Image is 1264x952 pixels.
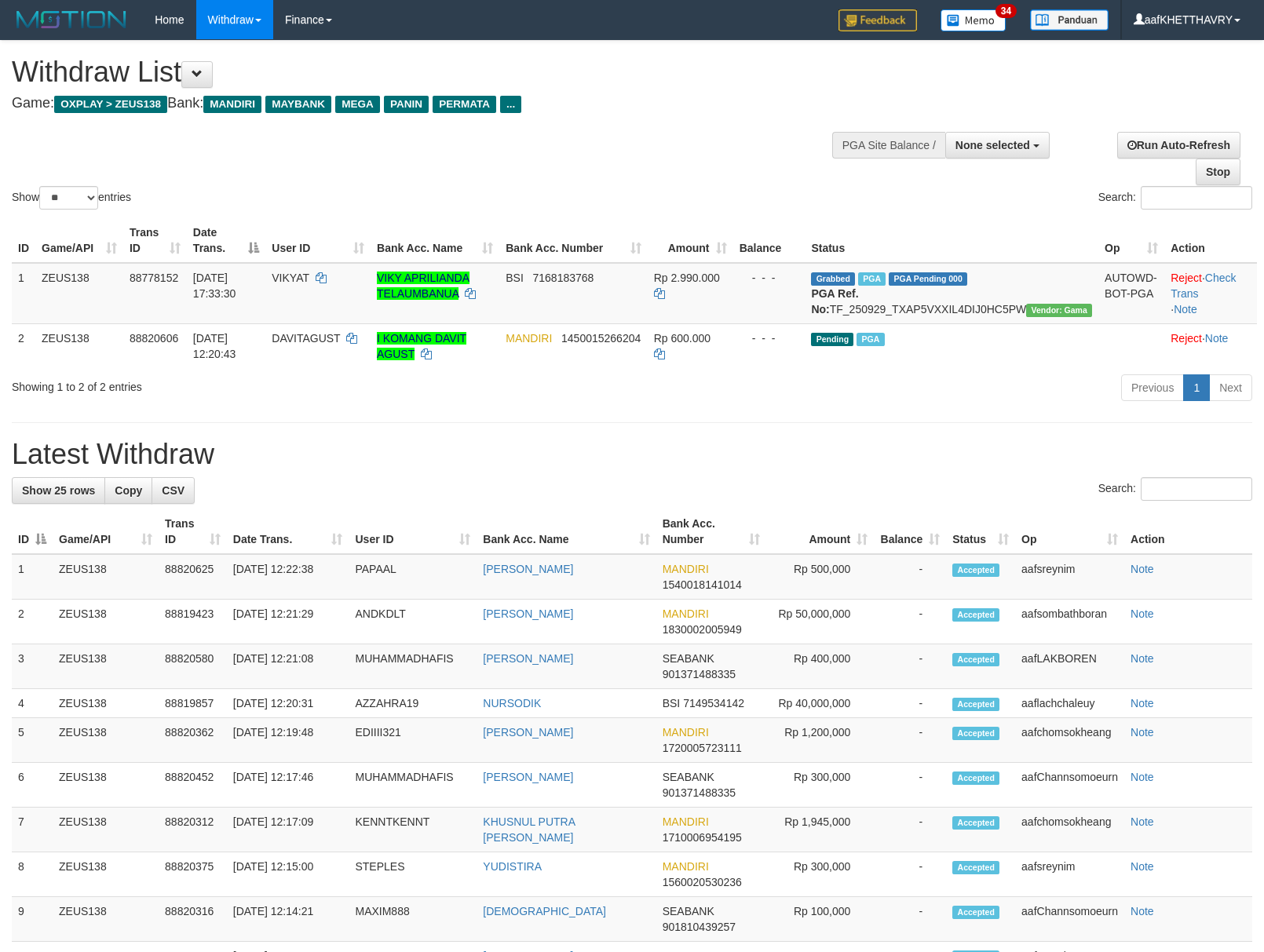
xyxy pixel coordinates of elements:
[663,831,742,844] span: Copy 1710006954195 to clipboard
[349,554,477,600] td: PAPAAL
[874,718,946,763] td: -
[1098,186,1252,210] label: Search:
[858,272,886,286] span: Marked by aafchomsokheang
[12,718,53,763] td: 5
[1171,332,1202,345] a: Reject
[946,509,1015,554] th: Status: activate to sort column ascending
[889,272,967,286] span: PGA Pending
[766,644,874,689] td: Rp 400,000
[483,726,573,739] a: [PERSON_NAME]
[12,897,53,942] td: 9
[12,323,35,368] td: 2
[159,718,227,763] td: 88820362
[663,815,709,828] span: MANDIRI
[1015,644,1124,689] td: aafLAKBOREN
[12,263,35,324] td: 1
[159,763,227,808] td: 88820452
[1131,815,1154,828] a: Note
[12,554,53,600] td: 1
[272,272,309,284] span: VIKYAT
[115,484,142,497] span: Copy
[1164,323,1257,368] td: ·
[349,718,477,763] td: EDIIII321
[159,644,227,689] td: 88820580
[53,644,159,689] td: ZEUS138
[663,563,709,575] span: MANDIRI
[499,218,647,263] th: Bank Acc. Number: activate to sort column ascending
[506,272,524,284] span: BSI
[227,689,349,718] td: [DATE] 12:20:31
[656,509,766,554] th: Bank Acc. Number: activate to sort column ascending
[683,697,744,709] span: Copy 7149534142 to clipboard
[733,218,806,263] th: Balance
[349,763,477,808] td: MUHAMMADHAFIS
[1131,905,1154,917] a: Note
[152,477,195,504] a: CSV
[1015,852,1124,897] td: aafsreynim
[995,4,1017,18] span: 34
[952,906,999,919] span: Accepted
[483,771,573,783] a: [PERSON_NAME]
[1030,9,1109,31] img: panduan.png
[483,607,573,620] a: [PERSON_NAME]
[1015,897,1124,942] td: aafChannsomoeurn
[766,554,874,600] td: Rp 500,000
[1131,607,1154,620] a: Note
[349,808,477,852] td: KENNTKENNT
[227,600,349,644] td: [DATE] 12:21:29
[952,771,999,785] span: Accepted
[874,600,946,644] td: -
[874,644,946,689] td: -
[1131,563,1154,575] a: Note
[874,808,946,852] td: -
[187,218,265,263] th: Date Trans.: activate to sort column descending
[1121,374,1184,401] a: Previous
[663,607,709,620] span: MANDIRI
[12,477,105,504] a: Show 25 rows
[955,139,1030,151] span: None selected
[663,860,709,873] span: MANDIRI
[227,897,349,942] td: [DATE] 12:14:21
[53,689,159,718] td: ZEUS138
[53,718,159,763] td: ZEUS138
[1131,860,1154,873] a: Note
[832,132,945,159] div: PGA Site Balance /
[952,816,999,830] span: Accepted
[159,554,227,600] td: 88820625
[740,270,799,286] div: - - -
[1196,159,1240,185] a: Stop
[1164,218,1257,263] th: Action
[483,697,541,709] a: NURSODIK
[193,332,236,360] span: [DATE] 12:20:43
[162,484,184,497] span: CSV
[349,644,477,689] td: MUHAMMADHAFIS
[1209,374,1252,401] a: Next
[54,96,167,113] span: OXPLAY > ZEUS138
[12,600,53,644] td: 2
[159,600,227,644] td: 88819423
[159,897,227,942] td: 88820316
[1117,132,1240,159] a: Run Auto-Refresh
[811,333,853,346] span: Pending
[130,332,178,345] span: 88820606
[1015,763,1124,808] td: aafChannsomoeurn
[104,477,152,504] a: Copy
[663,726,709,739] span: MANDIRI
[500,96,521,113] span: ...
[874,763,946,808] td: -
[53,554,159,600] td: ZEUS138
[561,332,641,345] span: Copy 1450015266204 to clipboard
[227,852,349,897] td: [DATE] 12:15:00
[349,509,477,554] th: User ID: activate to sort column ascending
[159,689,227,718] td: 88819857
[1131,771,1154,783] a: Note
[159,509,227,554] th: Trans ID: activate to sort column ascending
[811,272,855,286] span: Grabbed
[663,668,736,680] span: Copy 901371488335 to clipboard
[663,876,742,888] span: Copy 1560020530236 to clipboard
[377,272,469,300] a: VIKY APRILIANDA TELAUMBANUA
[805,218,1098,263] th: Status
[53,763,159,808] td: ZEUS138
[952,608,999,622] span: Accepted
[1131,726,1154,739] a: Note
